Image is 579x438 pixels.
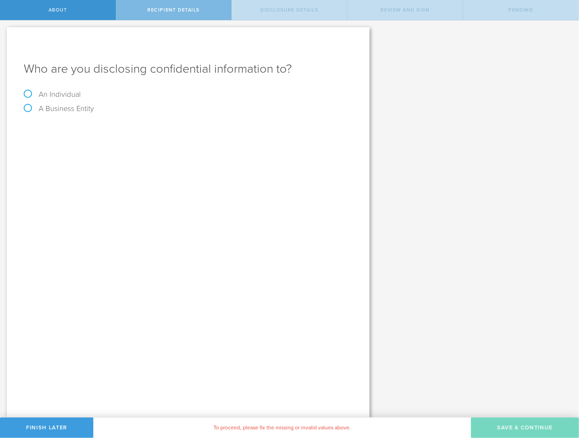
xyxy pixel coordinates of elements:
h1: Who are you disclosing confidential information to? [24,61,353,77]
span: Disclosure details [260,7,318,13]
span: Recipient details [147,7,200,13]
button: Save & Continue [471,418,579,438]
label: A Business Entity [24,104,94,113]
span: Pending [509,7,533,13]
div: To proceed, please fix the missing or invalid values above. [93,418,471,438]
span: Review and sign [381,7,430,13]
label: An Individual [24,90,81,99]
span: About [49,7,67,13]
